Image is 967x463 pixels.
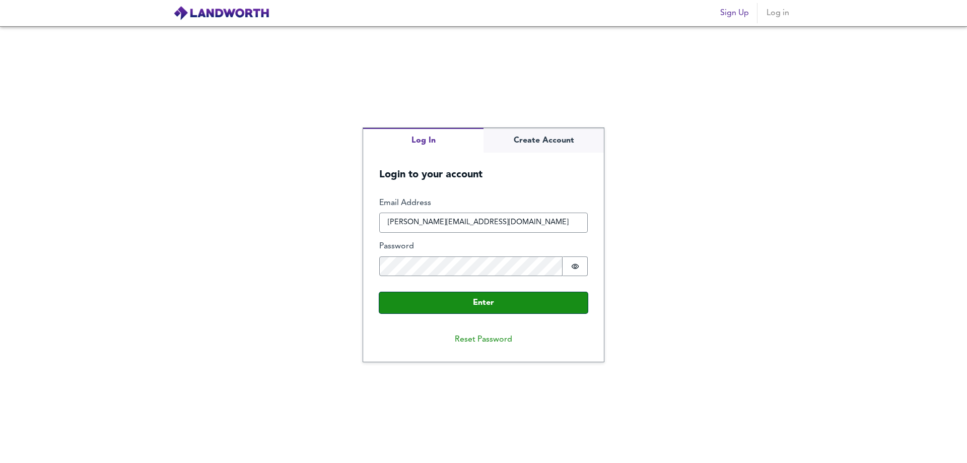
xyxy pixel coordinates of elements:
[762,3,794,23] button: Log in
[563,256,588,277] button: Show password
[363,128,483,153] button: Log In
[379,197,588,209] label: Email Address
[483,128,604,153] button: Create Account
[379,292,588,313] button: Enter
[447,329,520,350] button: Reset Password
[363,153,604,181] h5: Login to your account
[379,213,588,233] input: e.g. joe@bloggs.com
[173,6,269,21] img: logo
[716,3,753,23] button: Sign Up
[766,6,790,20] span: Log in
[379,241,588,252] label: Password
[720,6,749,20] span: Sign Up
